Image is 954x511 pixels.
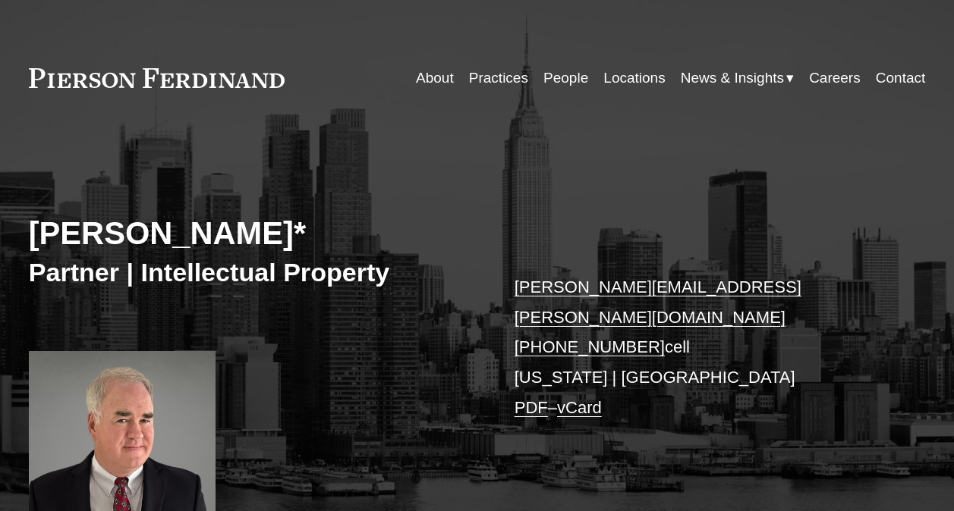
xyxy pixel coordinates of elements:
a: Locations [603,64,665,92]
a: [PERSON_NAME][EMAIL_ADDRESS][PERSON_NAME][DOMAIN_NAME] [515,277,801,327]
h2: [PERSON_NAME]* [29,215,477,252]
a: Practices [469,64,528,92]
a: About [416,64,454,92]
a: People [543,64,588,92]
a: vCard [557,398,602,417]
a: PDF [515,398,548,417]
a: folder dropdown [681,64,794,92]
p: cell [US_STATE] | [GEOGRAPHIC_DATA] – [515,272,888,422]
a: Careers [809,64,861,92]
a: Contact [876,64,925,92]
h3: Partner | Intellectual Property [29,256,477,288]
span: News & Insights [681,65,784,91]
a: [PHONE_NUMBER] [515,337,665,356]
